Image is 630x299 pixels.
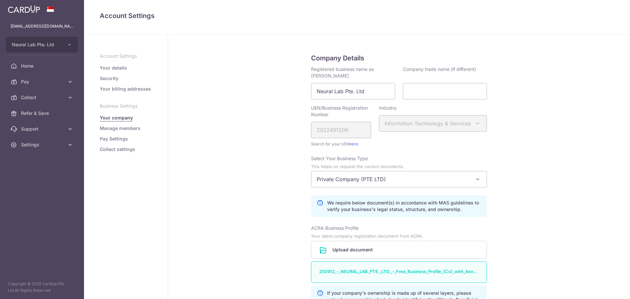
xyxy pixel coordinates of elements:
a: Pay Settings [100,136,128,142]
span: Collect [21,94,64,101]
span: Neural Lab Pte. Ltd [12,41,60,48]
a: Your company [100,115,133,121]
p: We require below document(s) in accordance with MAS guidelines to verify your business's legal st... [327,200,481,213]
span: Private Company (PTE LTD) [311,171,487,187]
small: Your latest company registration document from ACRA. [311,234,423,239]
small: This helps us request the correct documents. [311,164,404,169]
span: Search for your UEN . [311,141,371,147]
span: Pay [21,78,64,85]
span: Information Technology & Services [379,116,487,131]
span: 幫助 [61,4,72,11]
span: Support [21,126,64,132]
a: Your billing addresses [100,86,151,92]
span: Refer & Save [21,110,64,117]
h5: Company Details [311,53,487,63]
label: Registered business name as [PERSON_NAME] [311,66,395,79]
label: Select Your Business Type [311,155,368,162]
span: Private Company (PTE LTD) [311,171,487,187]
span: Information Technology & Services [379,115,487,132]
span: Home [21,63,64,69]
p: Business Settings [100,103,152,109]
label: Industry [379,105,397,111]
a: Security [100,75,118,82]
a: 250912_-_NEURAL_LAB_PTE._LTD._-_Free_Business_Profile_(Co)_with_Annual_Filing_2024-20250929-11544... [319,269,479,274]
button: Neural Lab Pte. Ltd [6,37,78,53]
p: Account Settings [100,53,152,59]
a: here [349,141,358,146]
h4: Account Settings [100,11,614,21]
a: Manage members [100,125,140,132]
label: ACRA Business Profile [311,225,359,231]
label: Company trade name (if different) [403,66,476,73]
label: UEN/Business Registration Number [311,105,371,118]
p: [EMAIL_ADDRESS][DOMAIN_NAME] [10,23,73,30]
a: Your details [100,65,127,71]
a: Collect settings [100,146,135,153]
div: Upload document [311,241,487,259]
span: Settings [21,141,64,148]
img: CardUp [8,5,40,13]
